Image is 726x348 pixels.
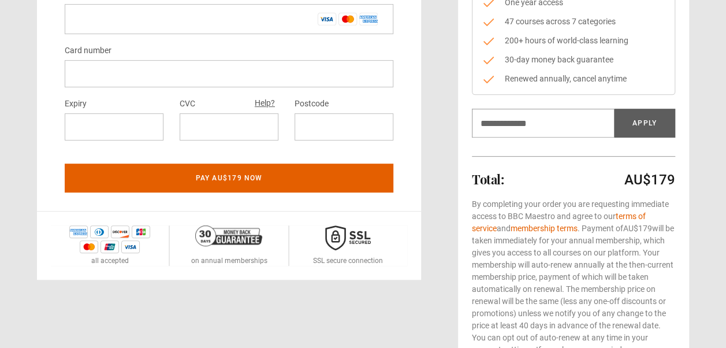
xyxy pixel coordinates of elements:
[121,240,140,253] img: visa
[189,121,269,132] iframe: Secure CVC input frame
[511,224,578,233] a: membership terms
[132,225,150,238] img: jcb
[195,225,262,246] img: 30-day-money-back-guarantee-c866a5dd536ff72a469b.png
[180,97,195,111] label: CVC
[295,97,329,111] label: Postcode
[251,96,278,111] button: Help?
[111,225,129,238] img: discover
[69,225,88,238] img: amex
[65,97,87,111] label: Expiry
[65,164,393,192] button: Pay AU$179 now
[614,109,675,138] button: Apply
[624,171,675,189] p: AU$179
[482,16,665,28] li: 47 courses across 7 categories
[304,121,384,132] iframe: Secure postal code input frame
[65,44,111,58] label: Card number
[482,35,665,47] li: 200+ hours of world-class learning
[472,172,504,186] h2: Total:
[100,240,119,253] img: unionpay
[90,225,109,238] img: diners
[74,68,384,79] iframe: Secure card number input frame
[74,121,154,132] iframe: Secure expiration date input frame
[191,256,267,266] p: on annual memberships
[91,256,129,266] p: all accepted
[623,224,652,233] span: AU$179
[482,54,665,66] li: 30-day money back guarantee
[482,73,665,85] li: Renewed annually, cancel anytime
[313,256,383,266] p: SSL secure connection
[80,240,98,253] img: mastercard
